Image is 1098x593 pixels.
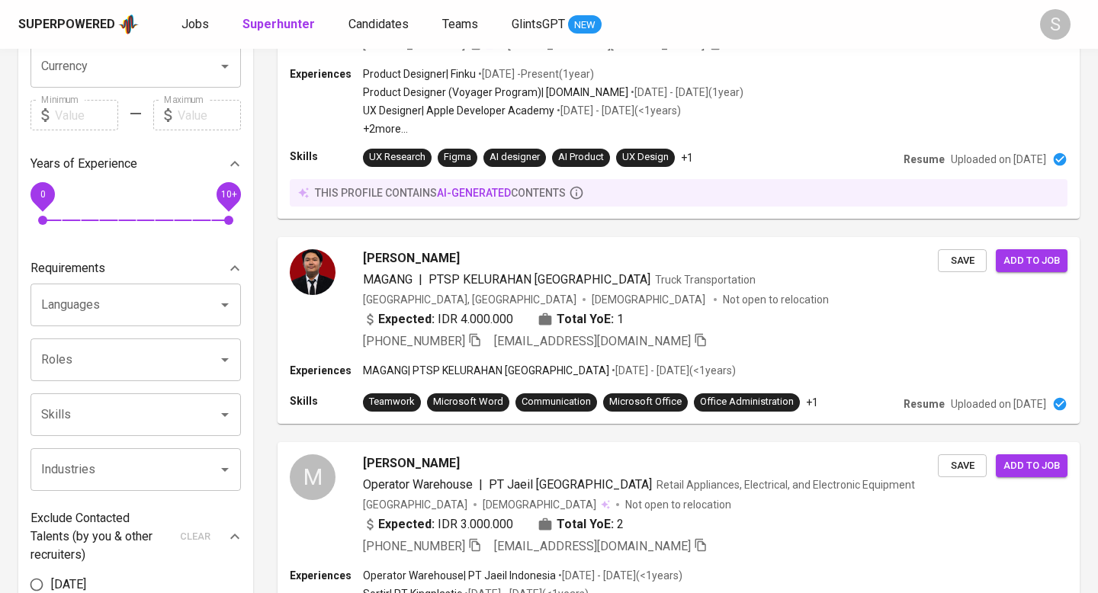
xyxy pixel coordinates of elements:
[951,396,1046,412] p: Uploaded on [DATE]
[378,310,435,329] b: Expected:
[592,292,708,307] span: [DEMOGRAPHIC_DATA]
[806,395,818,410] p: +1
[290,393,363,409] p: Skills
[617,515,624,534] span: 2
[290,66,363,82] p: Experiences
[290,568,363,583] p: Experiences
[655,274,756,286] span: Truck Transportation
[442,17,478,31] span: Teams
[363,454,460,473] span: [PERSON_NAME]
[723,292,829,307] p: Not open to relocation
[429,272,650,287] span: PTSP KELURAHAN [GEOGRAPHIC_DATA]
[369,150,425,165] div: UX Research
[278,237,1080,424] a: [PERSON_NAME]MAGANG|PTSP KELURAHAN [GEOGRAPHIC_DATA]Truck Transportation[GEOGRAPHIC_DATA], [GEOGR...
[609,363,736,378] p: • [DATE] - [DATE] ( <1 years )
[30,509,241,564] div: Exclude Contacted Talents (by you & other recruiters)clear
[568,18,602,33] span: NEW
[554,103,681,118] p: • [DATE] - [DATE] ( <1 years )
[1003,252,1060,270] span: Add to job
[363,249,460,268] span: [PERSON_NAME]
[363,66,476,82] p: Product Designer | Finku
[1040,9,1071,40] div: S
[290,149,363,164] p: Skills
[214,56,236,77] button: Open
[494,539,691,553] span: [EMAIL_ADDRESS][DOMAIN_NAME]
[681,150,693,165] p: +1
[348,15,412,34] a: Candidates
[557,515,614,534] b: Total YoE:
[348,17,409,31] span: Candidates
[490,150,540,165] div: AI designer
[18,13,139,36] a: Superpoweredapp logo
[996,249,1067,273] button: Add to job
[290,249,335,295] img: 0f090931e46edae8c0dfc5ad1d6f3182.jpeg
[489,477,652,492] span: PT Jaeil [GEOGRAPHIC_DATA]
[214,404,236,425] button: Open
[40,189,45,200] span: 0
[622,150,669,165] div: UX Design
[609,395,682,409] div: Microsoft Office
[30,259,105,277] p: Requirements
[18,16,115,34] div: Superpowered
[363,103,554,118] p: UX Designer | Apple Developer Academy
[30,155,137,173] p: Years of Experience
[214,459,236,480] button: Open
[1003,457,1060,475] span: Add to job
[617,310,624,329] span: 1
[442,15,481,34] a: Teams
[628,85,743,100] p: • [DATE] - [DATE] ( 1 year )
[214,349,236,370] button: Open
[55,100,118,130] input: Value
[657,479,915,491] span: Retail Appliances, Electrical, and Electronic Equipment
[290,363,363,378] p: Experiences
[512,17,565,31] span: GlintsGPT
[214,294,236,316] button: Open
[363,539,465,553] span: [PHONE_NUMBER]
[557,310,614,329] b: Total YoE:
[522,395,591,409] div: Communication
[419,271,422,289] span: |
[363,121,743,136] p: +2 more ...
[242,17,315,31] b: Superhunter
[363,477,473,492] span: Operator Warehouse
[181,17,209,31] span: Jobs
[363,515,513,534] div: IDR 3.000.000
[178,100,241,130] input: Value
[444,150,471,165] div: Figma
[479,476,483,494] span: |
[945,252,979,270] span: Save
[437,187,511,199] span: AI-generated
[290,454,335,500] div: M
[556,568,682,583] p: • [DATE] - [DATE] ( <1 years )
[30,149,241,179] div: Years of Experience
[625,497,731,512] p: Not open to relocation
[433,395,503,409] div: Microsoft Word
[363,310,513,329] div: IDR 4.000.000
[30,253,241,284] div: Requirements
[996,454,1067,478] button: Add to job
[558,150,604,165] div: AI Product
[700,395,794,409] div: Office Administration
[938,249,987,273] button: Save
[512,15,602,34] a: GlintsGPT NEW
[494,334,691,348] span: [EMAIL_ADDRESS][DOMAIN_NAME]
[118,13,139,36] img: app logo
[181,15,212,34] a: Jobs
[363,272,413,287] span: MAGANG
[951,152,1046,167] p: Uploaded on [DATE]
[938,454,987,478] button: Save
[945,457,979,475] span: Save
[220,189,236,200] span: 10+
[242,15,318,34] a: Superhunter
[369,395,415,409] div: Teamwork
[363,334,465,348] span: [PHONE_NUMBER]
[363,85,628,100] p: Product Designer (Voyager Program) | [DOMAIN_NAME]
[363,37,465,52] span: [PHONE_NUMBER]
[315,185,566,200] p: this profile contains contents
[363,292,576,307] div: [GEOGRAPHIC_DATA], [GEOGRAPHIC_DATA]
[363,568,556,583] p: Operator Warehouse | PT Jaeil Indonesia
[904,152,945,167] p: Resume
[483,497,599,512] span: [DEMOGRAPHIC_DATA]
[363,497,467,512] div: [GEOGRAPHIC_DATA]
[378,515,435,534] b: Expected:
